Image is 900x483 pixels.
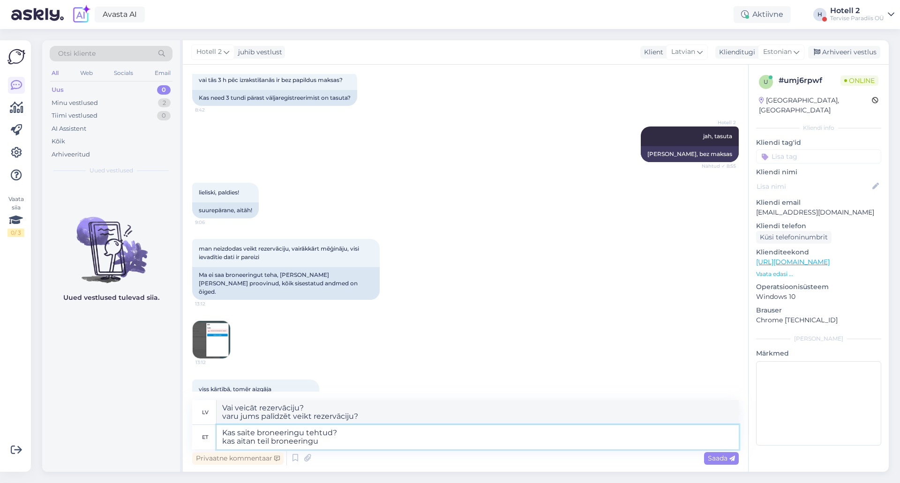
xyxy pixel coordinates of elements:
[199,386,271,393] span: viss kārtībā, tomēr aizgāja
[192,452,284,465] div: Privaatne kommentaar
[52,150,90,159] div: Arhiveeritud
[715,47,755,57] div: Klienditugi
[756,292,881,302] p: Windows 10
[763,47,792,57] span: Estonian
[756,334,881,343] div: [PERSON_NAME]
[756,124,881,132] div: Kliendi info
[708,454,735,462] span: Saada
[756,198,881,208] p: Kliendi email
[759,96,872,115] div: [GEOGRAPHIC_DATA], [GEOGRAPHIC_DATA]
[813,8,826,21] div: H
[157,85,171,95] div: 0
[217,400,739,424] textarea: Vai veicāt rezervāciju? varu jums palīdzēt veikt rezervāciju?
[756,149,881,163] input: Lisa tag
[756,167,881,177] p: Kliendi nimi
[202,404,209,420] div: lv
[756,221,881,231] p: Kliendi telefon
[199,245,360,260] span: man neizdodas veikt rezervāciju, vairākkārt mēģināju, visi ievadītie dati ir pareizi
[703,133,732,140] span: jah, tasuta
[63,293,159,303] p: Uued vestlused tulevad siia.
[90,166,133,175] span: Uued vestlused
[195,359,231,366] span: 13:12
[199,76,343,83] span: vai tās 3 h pēc izrakstīšanās ir bez papildus maksas?
[830,15,884,22] div: Tervise Paradiis OÜ
[52,124,86,134] div: AI Assistent
[196,47,222,57] span: Hotell 2
[193,321,230,358] img: Attachment
[7,48,25,66] img: Askly Logo
[756,231,832,244] div: Küsi telefoninumbrit
[78,67,95,79] div: Web
[808,46,880,59] div: Arhiveeri vestlus
[195,219,230,226] span: 9:06
[195,106,230,113] span: 8:42
[734,6,791,23] div: Aktiivne
[153,67,172,79] div: Email
[641,146,739,162] div: [PERSON_NAME], bez maksas
[756,282,881,292] p: Operatsioonisüsteem
[195,300,230,307] span: 13:12
[756,258,830,266] a: [URL][DOMAIN_NAME]
[58,49,96,59] span: Otsi kliente
[671,47,695,57] span: Latvian
[756,349,881,358] p: Märkmed
[217,425,739,449] textarea: Kas saite broneeringu tehtud? kas aitan teil broneeringu
[157,111,171,120] div: 0
[756,138,881,148] p: Kliendi tag'id
[701,119,736,126] span: Hotell 2
[52,85,64,95] div: Uus
[7,195,24,237] div: Vaata siia
[42,200,180,284] img: No chats
[756,270,881,278] p: Vaata edasi ...
[830,7,894,22] a: Hotell 2Tervise Paradiis OÜ
[756,305,881,315] p: Brauser
[756,208,881,217] p: [EMAIL_ADDRESS][DOMAIN_NAME]
[192,90,357,106] div: Kas need 3 tundi pärast väljaregistreerimist on tasuta?
[779,75,840,86] div: # umj6rpwf
[192,267,380,300] div: Ma ei saa broneeringut teha, [PERSON_NAME] [PERSON_NAME] proovinud, kõik sisestatud andmed on õiged.
[71,5,91,24] img: explore-ai
[840,75,878,86] span: Online
[158,98,171,108] div: 2
[50,67,60,79] div: All
[757,181,870,192] input: Lisa nimi
[52,98,98,108] div: Minu vestlused
[234,47,282,57] div: juhib vestlust
[52,111,97,120] div: Tiimi vestlused
[764,78,768,85] span: u
[640,47,663,57] div: Klient
[192,202,259,218] div: suurepärane, aitäh!
[756,247,881,257] p: Klienditeekond
[95,7,145,22] a: Avasta AI
[830,7,884,15] div: Hotell 2
[202,429,208,445] div: et
[52,137,65,146] div: Kõik
[701,163,736,170] span: Nähtud ✓ 8:55
[7,229,24,237] div: 0 / 3
[199,189,239,196] span: lieliski, paldies!
[756,315,881,325] p: Chrome [TECHNICAL_ID]
[112,67,135,79] div: Socials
